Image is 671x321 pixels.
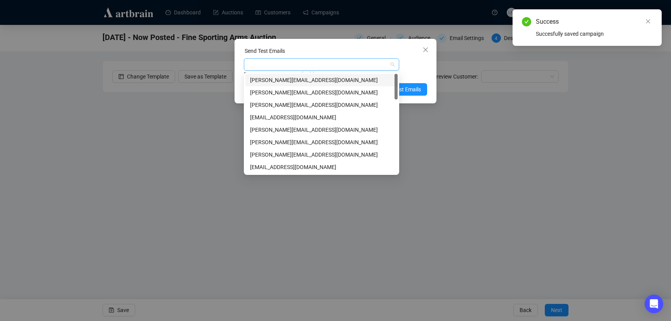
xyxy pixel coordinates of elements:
div: [EMAIL_ADDRESS][DOMAIN_NAME] [250,163,393,171]
div: rebecca.e@artbrain.co [245,74,398,86]
div: [PERSON_NAME][EMAIL_ADDRESS][DOMAIN_NAME] [250,76,393,84]
span: close [645,19,651,24]
div: Succesfully saved campaign [536,30,652,38]
div: mark@lelandlittle.com [245,161,398,173]
a: Close [644,17,652,26]
div: Open Intercom Messenger [645,295,663,313]
div: [EMAIL_ADDRESS][DOMAIN_NAME] [250,113,393,122]
span: Send Test Emails [381,85,421,94]
button: Close [419,44,432,56]
div: Success [536,17,652,26]
span: close [422,47,429,53]
div: [PERSON_NAME][EMAIL_ADDRESS][DOMAIN_NAME] [250,126,393,134]
div: [PERSON_NAME][EMAIL_ADDRESS][DOMAIN_NAME] [250,101,393,109]
span: check-circle [522,17,531,26]
div: robyn@lelandlittle.com [245,136,398,148]
label: Send Test Emails [245,48,285,54]
div: holly@lelandlittle.com [245,99,398,111]
div: [PERSON_NAME][EMAIL_ADDRESS][DOMAIN_NAME] [250,138,393,147]
div: neta.k@artbrain.co [245,86,398,99]
div: leland@lelandlittle.com [245,148,398,161]
div: lian@lelandlittle.com [245,111,398,124]
div: jessi@lelandlittle.com [245,124,398,136]
div: [PERSON_NAME][EMAIL_ADDRESS][DOMAIN_NAME] [250,150,393,159]
div: [PERSON_NAME][EMAIL_ADDRESS][DOMAIN_NAME] [250,88,393,97]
